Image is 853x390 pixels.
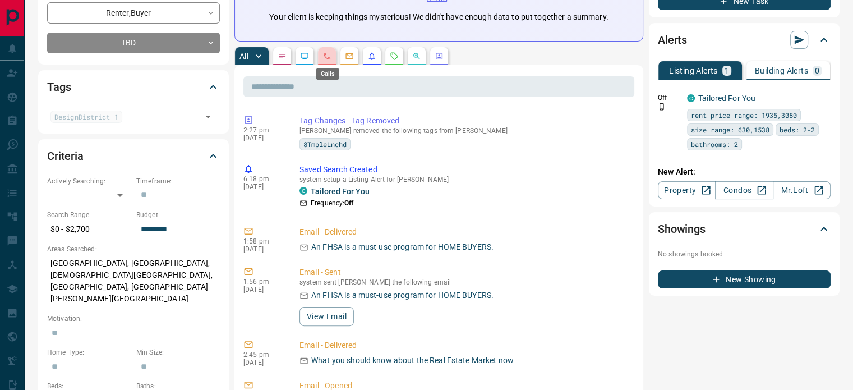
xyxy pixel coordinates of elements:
p: [DATE] [243,183,283,191]
svg: Emails [345,52,354,61]
div: Alerts [658,26,831,53]
p: [DATE] [243,245,283,253]
svg: Push Notification Only [658,103,666,111]
p: No showings booked [658,249,831,259]
svg: Listing Alerts [367,52,376,61]
p: [DATE] [243,134,283,142]
p: An FHSA is a must-use program for HOME BUYERS. [311,290,494,301]
div: TBD [47,33,220,53]
p: 1:58 pm [243,237,283,245]
p: 0 [815,67,819,75]
p: Saved Search Created [299,164,630,176]
button: New Showing [658,270,831,288]
svg: Opportunities [412,52,421,61]
p: Email - Delivered [299,226,630,238]
svg: Calls [322,52,331,61]
span: beds: 2-2 [780,124,815,135]
p: Motivation: [47,314,220,324]
p: Frequency: [311,198,353,208]
p: [DATE] [243,286,283,293]
div: Tags [47,74,220,100]
div: Criteria [47,143,220,169]
a: Tailored For You [698,94,755,103]
p: Building Alerts [755,67,808,75]
p: Email - Sent [299,267,630,278]
p: Budget: [136,210,220,220]
p: Timeframe: [136,176,220,186]
p: Email - Delivered [299,339,630,351]
a: Property [658,181,716,199]
p: [GEOGRAPHIC_DATA], [GEOGRAPHIC_DATA], [DEMOGRAPHIC_DATA][GEOGRAPHIC_DATA], [GEOGRAPHIC_DATA], [GE... [47,254,220,308]
p: system sent [PERSON_NAME] the following email [299,278,630,286]
p: Actively Searching: [47,176,131,186]
p: Search Range: [47,210,131,220]
p: 2:27 pm [243,126,283,134]
svg: Lead Browsing Activity [300,52,309,61]
div: condos.ca [687,94,695,102]
div: Showings [658,215,831,242]
p: All [239,52,248,60]
span: size range: 630,1538 [691,124,769,135]
p: An FHSA is a must-use program for HOME BUYERS. [311,241,494,253]
p: $0 - $2,700 [47,220,131,238]
p: What you should know about the Real Estate Market now [311,355,514,366]
p: 6:18 pm [243,175,283,183]
p: Off [658,93,680,103]
h2: Showings [658,220,706,238]
p: Areas Searched: [47,244,220,254]
p: Min Size: [136,347,220,357]
svg: Notes [278,52,287,61]
div: Calls [316,68,339,80]
p: 2:45 pm [243,351,283,359]
p: 1 [725,67,729,75]
a: Tailored For You [311,187,370,196]
strong: Off [344,199,353,207]
svg: Agent Actions [435,52,444,61]
span: rent price range: 1935,3080 [691,109,797,121]
h2: Alerts [658,31,687,49]
div: Renter , Buyer [47,2,220,23]
p: [DATE] [243,359,283,366]
p: Tag Changes - Tag Removed [299,115,630,127]
p: Home Type: [47,347,131,357]
h2: Criteria [47,147,84,165]
div: condos.ca [299,187,307,195]
p: Listing Alerts [669,67,718,75]
p: Your client is keeping things mysterious! We didn't have enough data to put together a summary. [269,11,608,23]
h2: Tags [47,78,71,96]
p: New Alert: [658,166,831,178]
span: bathrooms: 2 [691,139,738,150]
p: system setup a Listing Alert for [PERSON_NAME] [299,176,630,183]
svg: Requests [390,52,399,61]
a: Mr.Loft [773,181,831,199]
p: 1:56 pm [243,278,283,286]
p: [PERSON_NAME] removed the following tags from [PERSON_NAME] [299,127,630,135]
a: Condos [715,181,773,199]
button: Open [200,109,216,125]
span: 8TmpleLnchd [303,139,347,150]
button: View Email [299,307,354,326]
